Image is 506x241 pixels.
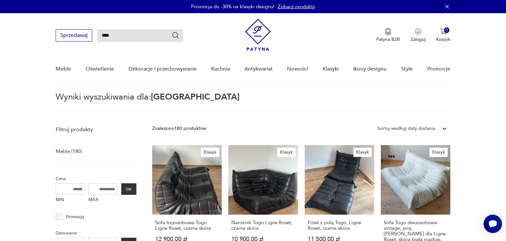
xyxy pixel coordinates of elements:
img: Ikona medalu [385,28,391,35]
a: Ikony designu [353,56,386,82]
h3: Fotel z pufą Togo, Ligne Roset, czarna skóra [308,220,371,231]
a: Zobacz produkty [278,3,315,10]
span: [GEOGRAPHIC_DATA] [151,91,239,103]
a: Oświetlenie [86,56,114,82]
button: Patyna B2B [376,28,400,43]
p: Datowanie [56,229,136,237]
a: Meble (180) [56,147,82,156]
p: Promocja do -30% na klasyki designu! [191,3,274,10]
a: Klasyki [323,56,339,82]
p: Patyna B2B [376,36,400,43]
a: Meble [56,56,71,82]
p: Wyniki wyszukiwania dla: [56,93,450,112]
a: Dekoracje i przechowywanie [128,56,197,82]
p: Cena [56,175,136,182]
button: Zaloguj [410,28,426,43]
p: Koszyk [436,36,450,43]
a: Ikona medaluPatyna B2B [376,28,400,43]
p: Promocja [66,213,84,221]
button: OK [121,183,136,195]
img: Patyna - sklep z meblami i dekoracjami vintage [245,19,271,51]
img: Ikonka użytkownika [415,28,421,35]
label: MIN [56,195,85,205]
a: Nowości [287,56,308,82]
a: Antykwariat [244,56,273,82]
a: Kuchnia [211,56,230,82]
button: Szukaj [172,31,180,39]
iframe: Smartsupp widget button [484,215,502,233]
div: 0 [444,27,450,33]
p: Filtruj produkty [56,126,136,133]
div: Sortuj według daty dodania [378,125,435,132]
label: MAX [88,195,118,205]
a: Sprzedawaj [56,34,92,38]
p: Zaloguj [410,36,426,43]
div: Znaleziono 180 produktów [152,125,206,132]
a: Style [401,56,413,82]
button: Sprzedawaj [56,29,92,42]
a: Promocje [427,56,450,82]
button: 0Koszyk [436,28,450,43]
h3: Narożnik Togo Ligne Roset, czarna skóra [231,220,295,231]
img: Ikona koszyka [440,28,447,35]
h3: Sofa trzyosobowa Togo Ligne Roset, czarna skóra [155,220,219,231]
